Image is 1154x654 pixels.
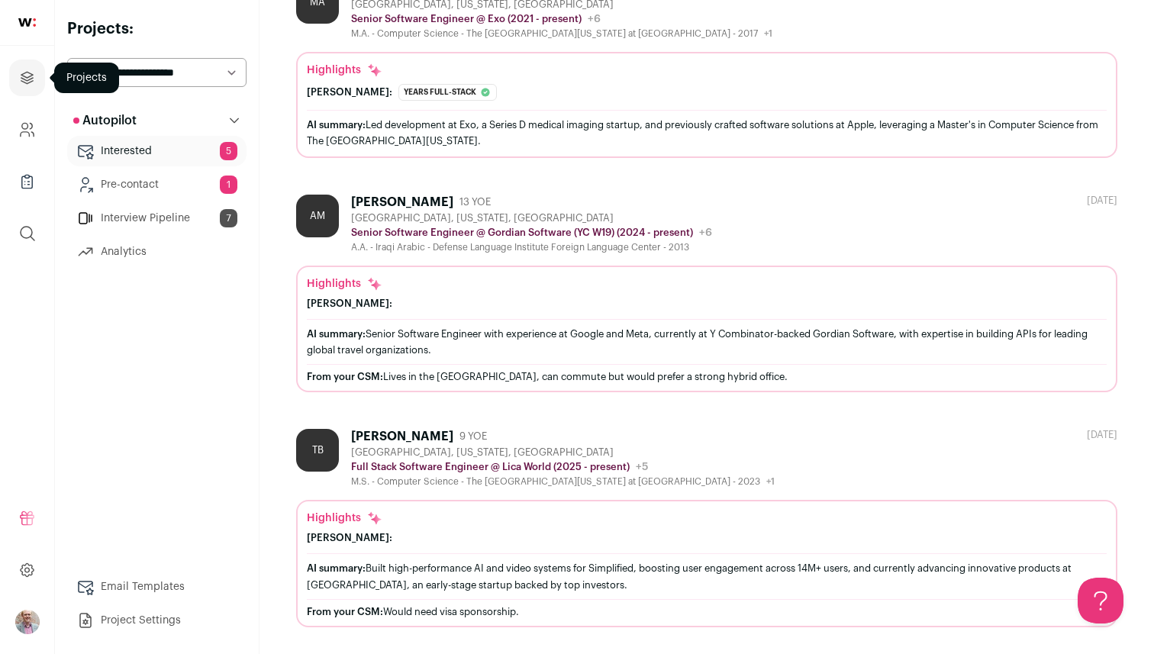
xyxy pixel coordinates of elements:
[67,136,247,166] a: Interested5
[307,372,383,382] span: From your CSM:
[220,176,237,194] span: 1
[459,196,491,208] span: 13 YOE
[67,572,247,602] a: Email Templates
[351,446,775,459] div: [GEOGRAPHIC_DATA], [US_STATE], [GEOGRAPHIC_DATA]
[351,461,630,473] p: Full Stack Software Engineer @ Lica World (2025 - present)
[307,511,382,526] div: Highlights
[67,237,247,267] a: Analytics
[351,475,775,488] div: M.S. - Computer Science - The [GEOGRAPHIC_DATA][US_STATE] at [GEOGRAPHIC_DATA] - 2023
[766,477,775,486] span: +1
[73,111,137,130] p: Autopilot
[351,195,453,210] div: [PERSON_NAME]
[307,563,366,573] span: AI summary:
[351,429,453,444] div: [PERSON_NAME]
[307,560,1107,592] div: Built high-performance AI and video systems for Simplified, boosting user engagement across 14M+ ...
[398,84,497,101] div: Years full-stack
[296,429,1117,627] a: TB [PERSON_NAME] 9 YOE [GEOGRAPHIC_DATA], [US_STATE], [GEOGRAPHIC_DATA] Full Stack Software Engin...
[307,86,392,98] div: [PERSON_NAME]:
[296,195,339,237] div: AM
[351,241,712,253] div: A.A. - Iraqi Arabic - Defense Language Institute Foreign Language Center - 2013
[9,60,45,96] a: Projects
[1087,195,1117,207] div: [DATE]
[307,371,1107,383] div: Lives in the [GEOGRAPHIC_DATA], can commute but would prefer a strong hybrid office.
[9,163,45,200] a: Company Lists
[636,462,648,472] span: +5
[307,607,383,617] span: From your CSM:
[351,212,712,224] div: [GEOGRAPHIC_DATA], [US_STATE], [GEOGRAPHIC_DATA]
[307,276,382,292] div: Highlights
[15,610,40,634] img: 190284-medium_jpg
[459,430,487,443] span: 9 YOE
[307,326,1107,358] div: Senior Software Engineer with experience at Google and Meta, currently at Y Combinator-backed Gor...
[296,195,1117,392] a: AM [PERSON_NAME] 13 YOE [GEOGRAPHIC_DATA], [US_STATE], [GEOGRAPHIC_DATA] Senior Software Engineer...
[588,14,601,24] span: +6
[351,227,693,239] p: Senior Software Engineer @ Gordian Software (YC W19) (2024 - present)
[67,605,247,636] a: Project Settings
[220,209,237,227] span: 7
[54,63,119,93] div: Projects
[351,13,582,25] p: Senior Software Engineer @ Exo (2021 - present)
[67,18,247,40] h2: Projects:
[67,105,247,136] button: Autopilot
[67,169,247,200] a: Pre-contact1
[307,532,392,544] div: [PERSON_NAME]:
[9,111,45,148] a: Company and ATS Settings
[699,227,712,238] span: +6
[307,606,1107,618] div: Would need visa sponsorship.
[307,298,392,310] div: [PERSON_NAME]:
[296,429,339,472] div: TB
[764,29,772,38] span: +1
[307,120,366,130] span: AI summary:
[351,27,772,40] div: M.A. - Computer Science - The [GEOGRAPHIC_DATA][US_STATE] at [GEOGRAPHIC_DATA] - 2017
[1087,429,1117,441] div: [DATE]
[67,203,247,234] a: Interview Pipeline7
[1078,578,1123,623] iframe: Help Scout Beacon - Open
[307,63,382,78] div: Highlights
[307,329,366,339] span: AI summary:
[220,142,237,160] span: 5
[18,18,36,27] img: wellfound-shorthand-0d5821cbd27db2630d0214b213865d53afaa358527fdda9d0ea32b1df1b89c2c.svg
[15,610,40,634] button: Open dropdown
[307,117,1107,149] div: Led development at Exo, a Series D medical imaging startup, and previously crafted software solut...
